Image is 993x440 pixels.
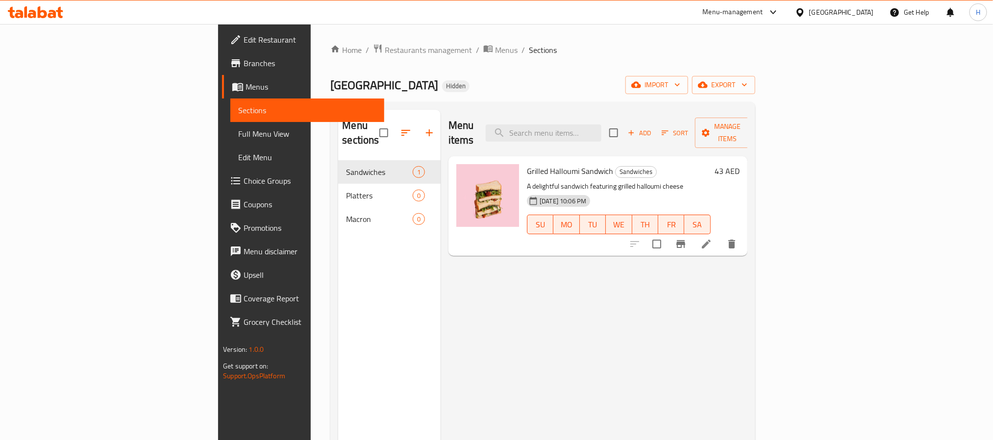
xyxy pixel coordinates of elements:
button: Add section [418,121,441,145]
a: Sections [230,98,384,122]
a: Menu disclaimer [222,240,384,263]
span: Add [626,127,653,139]
button: TH [632,215,658,234]
button: Manage items [695,118,761,148]
span: 0 [413,215,424,224]
span: Sort items [655,125,695,141]
span: export [700,79,747,91]
div: Sandwiches1 [338,160,441,184]
button: MO [553,215,579,234]
input: search [486,124,601,142]
span: Sort sections [394,121,418,145]
h6: 43 AED [715,164,740,178]
a: Edit Menu [230,146,384,169]
button: TU [580,215,606,234]
span: Add item [624,125,655,141]
span: MO [557,218,575,232]
span: import [633,79,680,91]
span: Hidden [442,82,470,90]
span: 0 [413,191,424,200]
span: Sections [529,44,557,56]
span: Platters [346,190,412,201]
a: Branches [222,51,384,75]
a: Choice Groups [222,169,384,193]
button: export [692,76,755,94]
span: Sandwiches [346,166,412,178]
span: FR [662,218,680,232]
span: TU [584,218,602,232]
button: SU [527,215,553,234]
span: TH [636,218,654,232]
span: Menus [246,81,376,93]
span: SA [688,218,706,232]
button: FR [658,215,684,234]
span: Coupons [244,198,376,210]
div: items [413,166,425,178]
span: Restaurants management [385,44,472,56]
div: Menu-management [703,6,763,18]
div: items [413,190,425,201]
span: Version: [223,343,247,356]
span: Select to update [646,234,667,254]
span: Manage items [703,121,753,145]
span: Full Menu View [238,128,376,140]
span: Branches [244,57,376,69]
span: 1 [413,168,424,177]
a: Grocery Checklist [222,310,384,334]
a: Coverage Report [222,287,384,310]
a: Menus [222,75,384,98]
span: Coverage Report [244,293,376,304]
a: Menus [483,44,518,56]
span: Grilled Halloumi Sandwich [527,164,613,178]
button: delete [720,232,744,256]
a: Edit menu item [700,238,712,250]
span: Get support on: [223,360,268,372]
a: Restaurants management [373,44,472,56]
span: SU [531,218,549,232]
li: / [476,44,479,56]
button: WE [606,215,632,234]
a: Upsell [222,263,384,287]
a: Edit Restaurant [222,28,384,51]
button: Branch-specific-item [669,232,693,256]
span: Grocery Checklist [244,316,376,328]
button: import [625,76,688,94]
div: [GEOGRAPHIC_DATA] [809,7,874,18]
a: Full Menu View [230,122,384,146]
span: Sections [238,104,376,116]
button: SA [684,215,710,234]
span: Menu disclaimer [244,245,376,257]
div: items [413,213,425,225]
div: Hidden [442,80,470,92]
span: WE [610,218,628,232]
span: Macron [346,213,412,225]
a: Coupons [222,193,384,216]
nav: breadcrumb [330,44,755,56]
span: Sort [662,127,689,139]
span: [DATE] 10:06 PM [536,196,590,206]
span: Edit Menu [238,151,376,163]
div: Platters0 [338,184,441,207]
a: Support.OpsPlatform [223,369,285,382]
span: Promotions [244,222,376,234]
span: Menus [495,44,518,56]
span: Edit Restaurant [244,34,376,46]
span: H [976,7,980,18]
a: Promotions [222,216,384,240]
span: 1.0.0 [249,343,264,356]
li: / [521,44,525,56]
p: A delightful sandwich featuring grilled halloumi cheese [527,180,711,193]
img: Grilled Halloumi Sandwich [456,164,519,227]
span: Sandwiches [616,166,656,177]
span: Select section [603,122,624,143]
div: Sandwiches [615,166,657,178]
h2: Menu items [448,118,474,147]
button: Sort [659,125,691,141]
span: Choice Groups [244,175,376,187]
span: [GEOGRAPHIC_DATA] [330,74,438,96]
span: Upsell [244,269,376,281]
span: Select all sections [373,122,394,143]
